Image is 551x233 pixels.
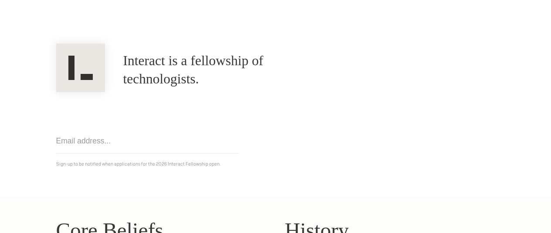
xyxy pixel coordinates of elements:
input: Email address... [56,129,239,153]
img: Interact Logo [56,43,105,92]
h1: Interact is a fellowship of technologists. [123,52,329,88]
p: Sign-up to be notified when applications for the 2026 Interact Fellowship open. [56,160,495,169]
